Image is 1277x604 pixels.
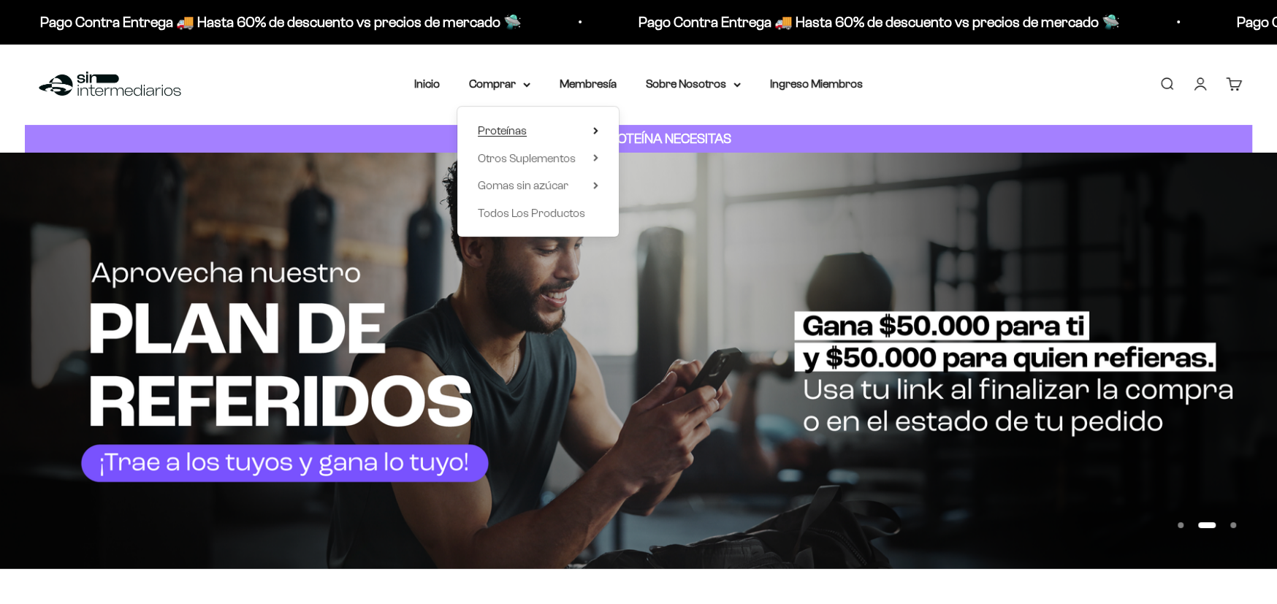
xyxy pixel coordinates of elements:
summary: Comprar [469,74,530,93]
summary: Sobre Nosotros [646,74,741,93]
span: Todos Los Productos [478,207,585,219]
a: Todos Los Productos [478,204,598,223]
p: Pago Contra Entrega 🚚 Hasta 60% de descuento vs precios de mercado 🛸 [627,10,1108,34]
span: Otros Suplementos [478,152,576,164]
summary: Gomas sin azúcar [478,176,598,195]
summary: Otros Suplementos [478,149,598,168]
span: Proteínas [478,124,527,137]
a: Membresía [560,77,617,90]
span: Gomas sin azúcar [478,179,568,191]
summary: Proteínas [478,121,598,140]
a: Inicio [414,77,440,90]
strong: CUANTA PROTEÍNA NECESITAS [546,131,731,146]
a: Ingreso Miembros [770,77,863,90]
p: Pago Contra Entrega 🚚 Hasta 60% de descuento vs precios de mercado 🛸 [28,10,510,34]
